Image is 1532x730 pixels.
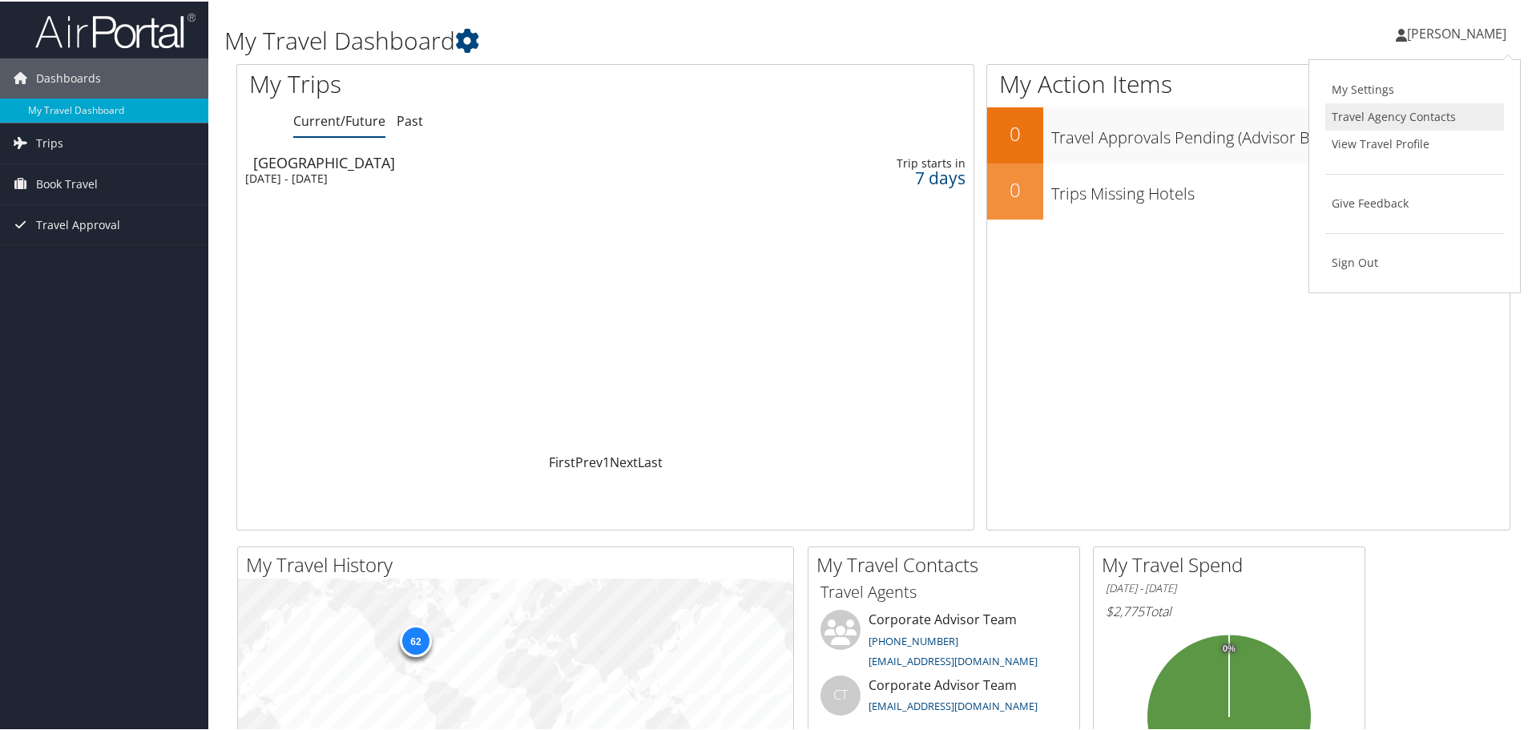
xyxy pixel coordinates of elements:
h2: My Travel Spend [1102,550,1365,577]
h2: My Travel Contacts [816,550,1079,577]
a: [PHONE_NUMBER] [869,632,958,647]
span: Dashboards [36,57,101,97]
div: 7 days [808,169,966,184]
div: CT [820,674,861,714]
img: airportal-logo.png [35,10,196,48]
h2: 0 [987,119,1043,146]
h6: [DATE] - [DATE] [1106,579,1353,595]
div: 62 [399,623,431,655]
div: [GEOGRAPHIC_DATA] [253,154,720,168]
a: Give Feedback [1325,188,1504,216]
h1: My Action Items [987,66,1510,99]
a: Current/Future [293,111,385,128]
span: [PERSON_NAME] [1407,23,1506,41]
h6: Total [1106,601,1353,619]
span: Book Travel [36,163,98,203]
a: Travel Agency Contacts [1325,102,1504,129]
a: [PERSON_NAME] [1396,8,1522,56]
span: $2,775 [1106,601,1144,619]
h1: My Trips [249,66,655,99]
a: Past [397,111,423,128]
h3: Travel Agents [820,579,1067,602]
a: Sign Out [1325,248,1504,275]
a: [EMAIL_ADDRESS][DOMAIN_NAME] [869,697,1038,712]
a: Prev [575,452,603,470]
a: 1 [603,452,610,470]
h3: Trips Missing Hotels [1051,173,1510,204]
a: First [549,452,575,470]
a: 0Trips Missing Hotels [987,162,1510,218]
li: Corporate Advisor Team [812,608,1075,674]
h1: My Travel Dashboard [224,22,1090,56]
h2: 0 [987,175,1043,202]
div: [DATE] - [DATE] [245,170,712,184]
h2: My Travel History [246,550,793,577]
a: Next [610,452,638,470]
a: 0Travel Approvals Pending (Advisor Booked) [987,106,1510,162]
a: Last [638,452,663,470]
h3: Travel Approvals Pending (Advisor Booked) [1051,117,1510,147]
li: Corporate Advisor Team [812,674,1075,726]
tspan: 0% [1223,643,1236,652]
a: [EMAIL_ADDRESS][DOMAIN_NAME] [869,652,1038,667]
span: Travel Approval [36,204,120,244]
a: My Settings [1325,75,1504,102]
span: Trips [36,122,63,162]
div: Trip starts in [808,155,966,169]
a: View Travel Profile [1325,129,1504,156]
